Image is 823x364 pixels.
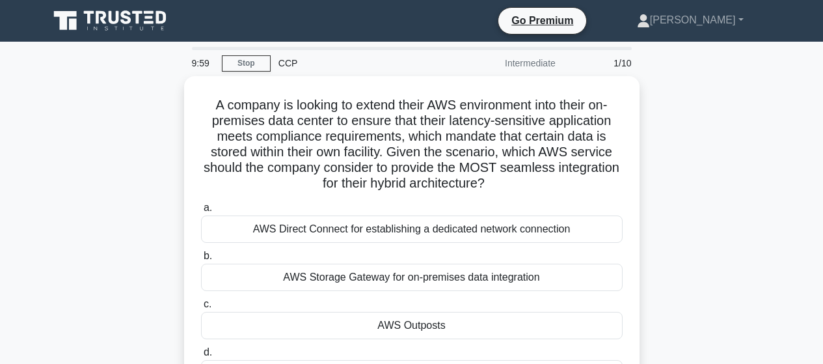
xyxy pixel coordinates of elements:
[204,202,212,213] span: a.
[204,298,211,309] span: c.
[201,264,623,291] div: AWS Storage Gateway for on-premises data integration
[204,346,212,357] span: d.
[450,50,563,76] div: Intermediate
[271,50,450,76] div: CCP
[563,50,640,76] div: 1/10
[201,216,623,243] div: AWS Direct Connect for establishing a dedicated network connection
[184,50,222,76] div: 9:59
[504,12,581,29] a: Go Premium
[200,97,624,192] h5: A company is looking to extend their AWS environment into their on-premises data center to ensure...
[201,312,623,339] div: AWS Outposts
[606,7,775,33] a: [PERSON_NAME]
[222,55,271,72] a: Stop
[204,250,212,261] span: b.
